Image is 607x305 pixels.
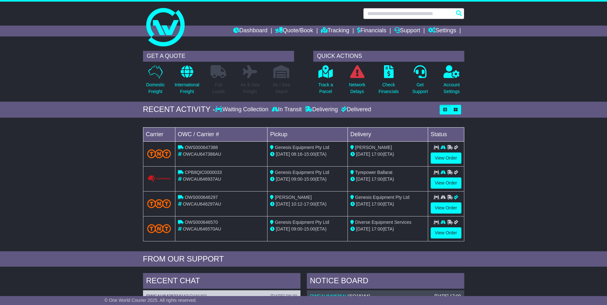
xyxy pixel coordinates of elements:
[275,195,312,200] span: [PERSON_NAME]
[291,176,302,182] span: 09:00
[268,127,348,141] td: Pickup
[273,82,290,95] p: Air / Sea Depot
[428,127,464,141] td: Status
[143,273,300,290] div: RECENT CHAT
[350,176,425,183] div: (ETA)
[356,152,370,157] span: [DATE]
[146,293,297,299] div: ( )
[233,26,268,36] a: Dashboard
[276,176,290,182] span: [DATE]
[146,82,164,95] p: Domestic Freight
[143,105,215,114] div: RECENT ACTIVITY -
[348,65,365,98] a: NetworkDelays
[321,26,349,36] a: Tracking
[185,145,218,150] span: OWS000647388
[175,82,199,95] p: International Freight
[350,201,425,207] div: (ETA)
[412,82,428,95] p: Get Support
[270,226,345,232] div: - (ETA)
[356,176,370,182] span: [DATE]
[355,170,393,175] span: Tyrepower Ballarat
[349,82,365,95] p: Network Delays
[371,176,383,182] span: 17:00
[379,82,399,95] p: Check Financials
[270,293,297,299] div: [DATE] 08:20
[431,152,461,164] a: View Order
[275,170,329,175] span: Genesis Equipment Pty Ltd
[183,152,221,157] span: OWCAU647388AU
[428,26,456,36] a: Settings
[275,220,329,225] span: Genesis Equipment Pty Ltd
[185,220,218,225] span: OWS000646570
[183,226,221,231] span: OWCAU646570AU
[356,226,370,231] span: [DATE]
[276,152,290,157] span: [DATE]
[355,220,411,225] span: Diverse Equipment Services
[304,201,315,207] span: 17:00
[434,293,461,299] div: [DATE] 17:00
[270,201,345,207] div: - (ETA)
[147,149,171,158] img: TNT_Domestic.png
[378,65,399,98] a: CheckFinancials
[310,293,348,299] a: OWCAU640636AU
[276,226,290,231] span: [DATE]
[291,226,302,231] span: 09:00
[291,201,302,207] span: 10:12
[291,152,302,157] span: 08:16
[183,176,221,182] span: OWCAU646937AU
[412,65,428,98] a: GetSupport
[147,199,171,208] img: TNT_Domestic.png
[241,82,260,95] p: Air & Sea Freight
[310,293,461,299] div: ( )
[443,82,460,95] p: Account Settings
[313,51,464,62] div: QUICK ACTIONS
[185,195,218,200] span: OWS000646297
[211,82,227,95] p: Full Loads
[143,51,294,62] div: GET A QUOTE
[355,195,410,200] span: Genesis Equipment Pty Ltd
[371,201,383,207] span: 17:00
[270,106,303,113] div: In Transit
[339,106,371,113] div: Delivered
[147,175,171,183] img: GetCarrierServiceLogo
[174,65,200,98] a: InternationalFreight
[431,177,461,189] a: View Order
[275,145,329,150] span: Genesis Equipment Pty Ltd
[443,65,460,98] a: AccountSettings
[275,26,313,36] a: Quote/Book
[185,170,222,175] span: CPB8QIC0000033
[143,127,175,141] td: Carrier
[304,176,315,182] span: 15:00
[350,226,425,232] div: (ETA)
[303,106,339,113] div: Delivering
[355,145,392,150] span: [PERSON_NAME]
[318,65,333,98] a: Track aParcel
[187,293,205,299] span: SO18180
[371,226,383,231] span: 17:00
[394,26,420,36] a: Support
[307,273,464,290] div: NOTICE BOARD
[431,227,461,239] a: View Order
[270,151,345,158] div: - (ETA)
[183,201,221,207] span: OWCAU646297AU
[146,293,185,299] a: OWCAU642823AU
[270,176,345,183] div: - (ETA)
[104,298,197,303] span: © One World Courier 2025. All rights reserved.
[304,152,315,157] span: 15:00
[147,224,171,233] img: TNT_Domestic.png
[431,202,461,214] a: View Order
[350,293,369,299] span: SO18164
[347,127,428,141] td: Delivery
[143,254,464,264] div: FROM OUR SUPPORT
[215,106,270,113] div: Waiting Collection
[350,151,425,158] div: (ETA)
[371,152,383,157] span: 17:00
[304,226,315,231] span: 15:00
[146,65,165,98] a: DomesticFreight
[276,201,290,207] span: [DATE]
[175,127,268,141] td: OWC / Carrier #
[356,201,370,207] span: [DATE]
[318,82,333,95] p: Track a Parcel
[357,26,386,36] a: Financials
